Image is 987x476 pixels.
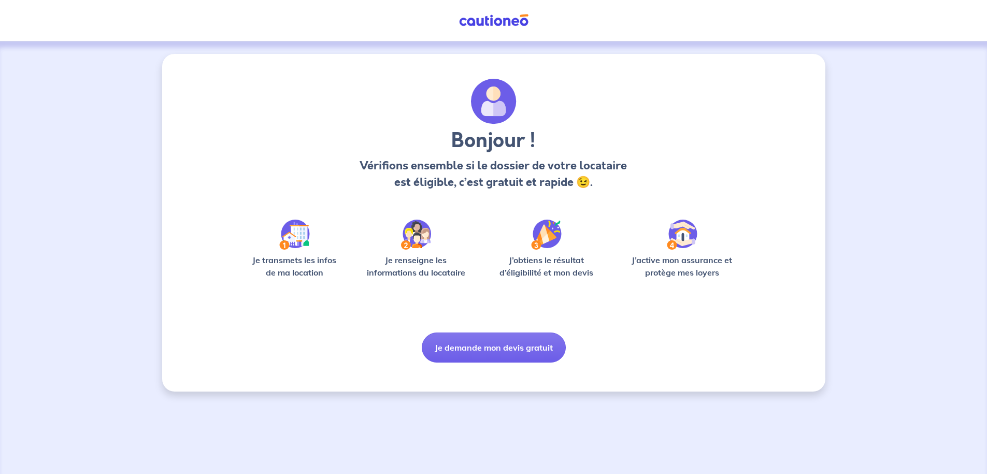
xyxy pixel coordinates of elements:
p: Je renseigne les informations du locataire [361,254,472,279]
p: J’obtiens le résultat d’éligibilité et mon devis [488,254,605,279]
img: /static/c0a346edaed446bb123850d2d04ad552/Step-2.svg [401,220,431,250]
img: /static/f3e743aab9439237c3e2196e4328bba9/Step-3.svg [531,220,562,250]
img: /static/bfff1cf634d835d9112899e6a3df1a5d/Step-4.svg [667,220,697,250]
h3: Bonjour ! [357,128,630,153]
img: /static/90a569abe86eec82015bcaae536bd8e6/Step-1.svg [279,220,310,250]
img: archivate [471,79,517,124]
p: J’active mon assurance et protège mes loyers [622,254,742,279]
p: Je transmets les infos de ma location [245,254,344,279]
img: Cautioneo [455,14,533,27]
button: Je demande mon devis gratuit [422,333,566,363]
p: Vérifions ensemble si le dossier de votre locataire est éligible, c’est gratuit et rapide 😉. [357,157,630,191]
